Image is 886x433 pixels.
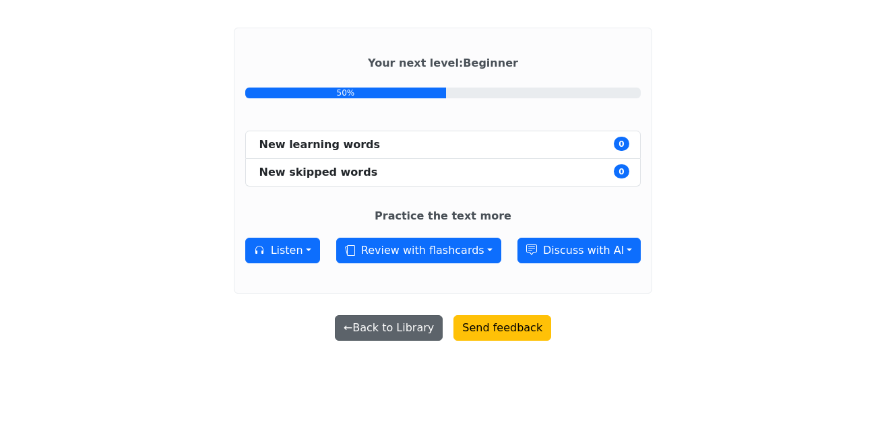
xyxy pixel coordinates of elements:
button: Listen [245,238,320,263]
button: Send feedback [453,315,551,341]
a: 50% [245,88,641,98]
div: New skipped words [259,164,378,180]
button: ←Back to Library [335,315,443,341]
strong: Your next level : Beginner [368,57,518,69]
a: ←Back to Library [329,316,448,329]
span: 0 [614,164,630,178]
span: 0 [614,137,630,150]
div: New learning words [259,137,381,153]
button: Discuss with AI [517,238,641,263]
strong: Practice the text more [375,209,511,222]
div: 50% [245,88,447,98]
button: Review with flashcards [336,238,501,263]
